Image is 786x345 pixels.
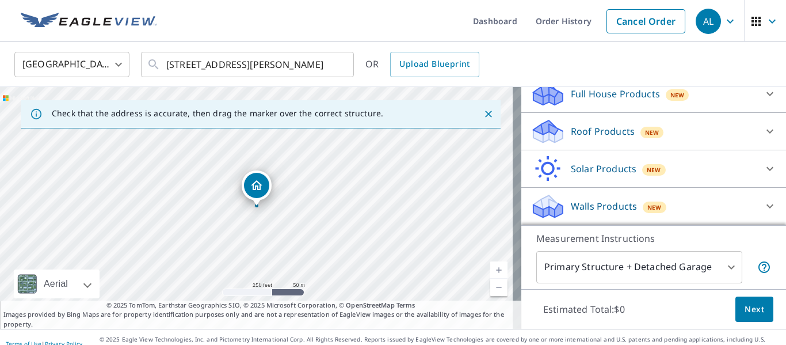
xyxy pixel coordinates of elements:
div: Roof ProductsNew [531,117,777,145]
span: Your report will include the primary structure and a detached garage if one exists. [757,260,771,274]
a: Upload Blueprint [390,52,479,77]
a: Cancel Order [606,9,685,33]
p: Measurement Instructions [536,232,771,245]
span: © 2025 TomTom, Earthstar Geographics SIO, © 2025 Microsoft Corporation, © [106,301,415,310]
span: New [670,90,685,100]
div: Aerial [40,270,71,298]
span: Upload Blueprint [399,57,470,71]
a: Current Level 17, Zoom Out [490,279,508,296]
button: Next [735,297,773,323]
input: Search by address or latitude-longitude [166,48,330,81]
button: Close [481,107,496,122]
span: New [647,165,661,175]
img: EV Logo [21,13,157,30]
div: Walls ProductsNew [531,192,777,220]
div: Dropped pin, building 1, Residential property, 30 S Pierson Rd Maplewood, NJ 07040 [242,170,272,206]
div: AL [696,9,721,34]
div: Full House ProductsNew [531,80,777,108]
span: New [647,203,662,212]
p: Full House Products [571,87,660,101]
div: Primary Structure + Detached Garage [536,251,742,283]
span: Next [745,302,764,317]
p: Check that the address is accurate, then drag the marker over the correct structure. [52,108,383,119]
div: [GEOGRAPHIC_DATA] [14,48,129,81]
p: Estimated Total: $0 [534,297,634,322]
p: Walls Products [571,199,637,213]
p: Roof Products [571,124,635,138]
div: OR [365,52,479,77]
span: New [645,128,659,137]
p: Solar Products [571,162,636,176]
a: Current Level 17, Zoom In [490,261,508,279]
div: Solar ProductsNew [531,155,777,183]
a: OpenStreetMap [346,301,394,309]
div: Aerial [14,270,100,298]
a: Terms [396,301,415,309]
